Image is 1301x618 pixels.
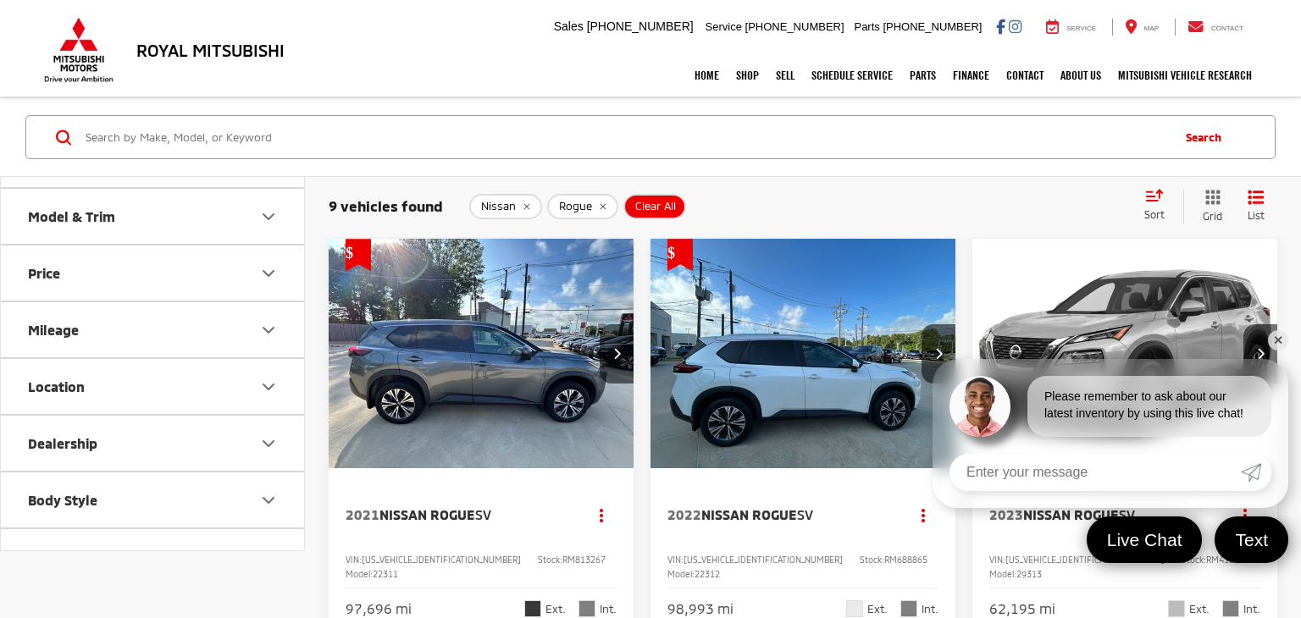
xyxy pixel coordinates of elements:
[28,435,97,451] div: Dealership
[922,324,955,383] button: Next image
[667,505,892,524] a: 2022Nissan RogueSV
[258,490,279,510] div: Body Style
[579,600,595,617] span: Charcoal
[600,508,603,521] span: dropdown dots
[328,239,635,469] img: 2021 Nissan Rogue SV
[1222,600,1239,617] span: Charcoal
[1112,19,1171,36] a: Map
[635,200,676,213] span: Clear All
[1,189,306,244] button: Model & TrimModel & Trim
[998,54,1052,97] a: Contact
[989,569,1016,579] span: Model:
[346,555,362,565] span: VIN:
[84,117,1169,157] input: Search by Make, Model, or Keyword
[686,54,728,97] a: Home
[1027,376,1271,437] div: Please remember to ask about our latest inventory by using this live chat!
[901,54,944,97] a: Parts: Opens in a new tab
[996,19,1005,33] a: Facebook: Click to visit our Facebook page
[989,505,1214,524] a: 2023Nissan RogueSV
[1182,555,1206,565] span: Stock:
[944,54,998,97] a: Finance
[1248,208,1265,223] span: List
[346,239,371,271] span: Get Price Drop Alert
[362,555,521,565] span: [US_VEHICLE_IDENTIFICATION_NUMBER]
[1144,208,1165,220] span: Sort
[258,433,279,454] div: Dealership
[667,555,684,565] span: VIN:
[1087,516,1203,563] a: Live Chat
[972,239,1279,468] div: 2023 Nissan Rogue SV 0
[1169,116,1246,158] button: Search
[1189,601,1210,617] span: Ext.
[258,207,279,227] div: Model & Trim
[972,239,1279,469] img: 2023 Nissan Rogue SV
[258,547,279,567] div: Color
[650,239,957,468] a: 2022 Nissan Rogue SV2022 Nissan Rogue SV2022 Nissan Rogue SV2022 Nissan Rogue SV
[883,20,982,33] span: [PHONE_NUMBER]
[701,506,797,522] span: Nissan Rogue
[949,376,1010,437] img: Agent profile photo
[559,200,592,213] span: Rogue
[346,505,570,524] a: 2021Nissan RogueSV
[1241,454,1271,491] a: Submit
[867,601,888,617] span: Ext.
[706,20,742,33] span: Service
[684,555,843,565] span: [US_VEHICLE_IDENTIFICATION_NUMBER]
[136,41,285,59] h3: Royal Mitsubishi
[650,239,957,469] img: 2022 Nissan Rogue SV
[379,506,475,522] span: Nissan Rogue
[667,569,695,579] span: Model:
[1052,54,1110,97] a: About Us
[623,194,686,219] button: Clear All
[1144,25,1159,32] span: Map
[469,194,542,219] button: remove Nissan
[1206,555,1249,565] span: RM413044
[600,324,634,383] button: Next image
[28,492,97,508] div: Body Style
[767,54,803,97] a: Sell
[909,500,938,530] button: Actions
[1016,569,1042,579] span: 29313
[547,194,618,219] button: remove Rogue
[41,17,117,83] img: Mitsubishi
[1235,189,1277,223] button: List View
[1033,19,1109,36] a: Service
[1243,601,1260,617] span: Int.
[329,197,443,214] span: 9 vehicles found
[258,377,279,397] div: Location
[475,506,491,522] span: SV
[1,359,306,414] button: LocationLocation
[1,472,306,527] button: Body StyleBody Style
[650,239,957,468] div: 2022 Nissan Rogue SV 0
[884,555,927,565] span: RM688865
[695,569,720,579] span: 22312
[803,54,901,97] a: Schedule Service: Opens in a new tab
[1243,508,1247,521] span: dropdown dots
[1168,600,1185,617] span: Brilliant Silver Metallic
[922,601,938,617] span: Int.
[728,54,767,97] a: Shop
[972,239,1279,468] a: 2023 Nissan Rogue SV2023 Nissan Rogue SV2023 Nissan Rogue SV2023 Nissan Rogue SV
[346,506,379,522] span: 2021
[481,200,516,213] span: Nissan
[1,302,306,357] button: MileageMileage
[922,508,925,521] span: dropdown dots
[1023,506,1119,522] span: Nissan Rogue
[854,20,879,33] span: Parts
[524,600,541,617] span: Gun Metallic
[797,506,813,522] span: SV
[28,208,115,224] div: Model & Trim
[28,322,79,338] div: Mileage
[1215,516,1288,563] a: Text
[989,555,1005,565] span: VIN:
[562,555,606,565] span: RM813267
[989,506,1023,522] span: 2023
[846,600,863,617] span: Pearl White Tricoat
[1,246,306,301] button: PricePrice
[373,569,398,579] span: 22311
[745,20,844,33] span: [PHONE_NUMBER]
[1119,506,1135,522] span: SV
[554,19,584,33] span: Sales
[1,416,306,471] button: DealershipDealership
